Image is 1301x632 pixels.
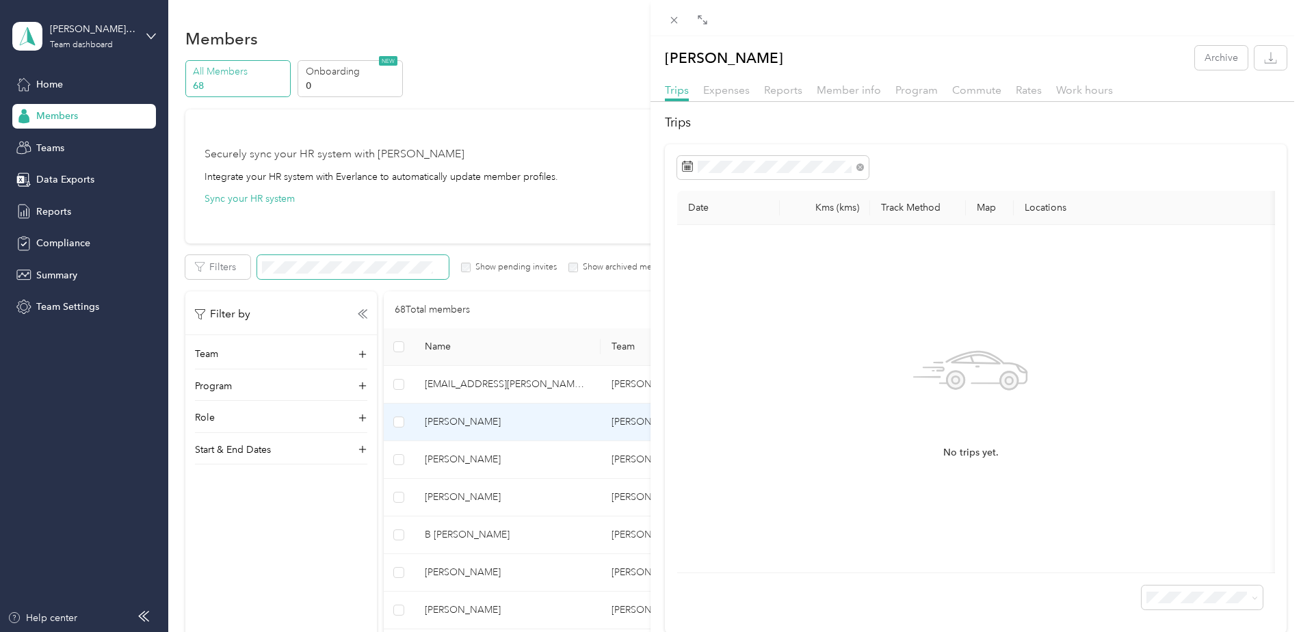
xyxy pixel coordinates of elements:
h2: Trips [665,114,1287,132]
span: Program [895,83,938,96]
span: Work hours [1056,83,1113,96]
span: No trips yet. [943,445,999,460]
span: Expenses [703,83,750,96]
span: Trips [665,83,689,96]
th: Date [677,191,780,225]
span: Commute [952,83,1001,96]
iframe: Everlance-gr Chat Button Frame [1224,555,1301,632]
th: Kms (kms) [780,191,870,225]
span: Reports [764,83,802,96]
span: Member info [817,83,881,96]
th: Map [966,191,1014,225]
button: Archive [1195,46,1248,70]
th: Track Method [870,191,966,225]
p: [PERSON_NAME] [665,46,783,70]
span: Rates [1016,83,1042,96]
